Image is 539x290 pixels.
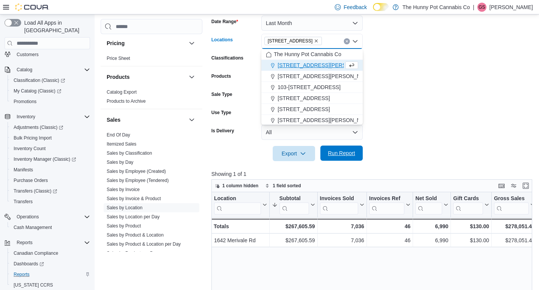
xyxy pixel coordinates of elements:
button: Operations [14,212,42,221]
span: Customers [14,50,90,59]
button: Operations [2,212,93,222]
span: Classification (Classic) [14,77,65,83]
button: Display options [509,181,518,190]
div: 6,990 [415,236,448,245]
span: [STREET_ADDRESS][PERSON_NAME] [278,116,374,124]
a: Sales by Day [107,160,134,165]
span: Adjustments (Classic) [11,123,90,132]
a: My Catalog (Classic) [11,86,64,96]
button: All [261,125,363,140]
span: [STREET_ADDRESS] [268,37,313,45]
span: Sales by Product & Location per Day [107,241,181,247]
div: Invoices Ref [369,195,404,202]
span: Dashboards [14,261,44,267]
span: Sales by Classification [107,150,152,156]
button: Export [273,146,315,161]
button: Sales [187,115,196,124]
div: Products [101,88,202,109]
span: Washington CCRS [11,281,90,290]
button: Gift Cards [453,195,489,215]
div: Net Sold [415,195,442,202]
div: $130.00 [453,236,489,245]
span: Run Report [328,149,355,157]
div: 7,036 [320,236,364,245]
a: Price Sheet [107,56,130,61]
button: Run Report [320,146,363,161]
label: Sale Type [211,91,232,97]
span: Transfers (Classic) [11,187,90,196]
span: Manifests [11,165,90,174]
div: Gabi Sampaio [477,3,486,12]
span: Sales by Location [107,205,143,211]
h3: Pricing [107,39,124,47]
button: Catalog [2,64,93,75]
span: Sales by Product & Location [107,232,164,238]
a: Classification (Classic) [11,76,68,85]
div: Sales [101,130,202,261]
span: 103-[STREET_ADDRESS] [278,83,341,91]
a: Cash Management [11,223,55,232]
button: Inventory Count [8,143,93,154]
span: Classification (Classic) [11,76,90,85]
a: Inventory Manager (Classic) [8,154,93,165]
a: Sales by Product & Location per Day [107,241,181,247]
a: Inventory Count [11,144,49,153]
a: Sales by Location per Day [107,214,160,219]
span: Sales by Location per Day [107,214,160,220]
p: The Hunny Pot Cannabis Co [402,3,470,12]
button: Sales [107,116,186,124]
button: Purchase Orders [8,175,93,186]
a: Sales by Location [107,205,143,210]
button: 1 column hidden [212,181,261,190]
a: Products to Archive [107,99,146,104]
button: Reports [14,238,36,247]
button: Manifests [8,165,93,175]
a: Sales by Employee (Tendered) [107,178,169,183]
a: Classification (Classic) [8,75,93,86]
div: Location [214,195,261,215]
a: Sales by Employee (Created) [107,169,166,174]
button: Cash Management [8,222,93,233]
p: | [473,3,474,12]
span: Inventory [17,114,35,120]
span: [STREET_ADDRESS][PERSON_NAME] [278,61,374,69]
span: Itemized Sales [107,141,137,147]
a: Dashboards [8,259,93,269]
a: Transfers [11,197,36,206]
a: Adjustments (Classic) [11,123,66,132]
button: Location [214,195,267,215]
div: 7,036 [320,222,364,231]
a: Bulk Pricing Import [11,133,55,143]
span: Transfers (Classic) [14,188,57,194]
a: Inventory Manager (Classic) [11,155,79,164]
input: Dark Mode [373,3,389,11]
a: Purchase Orders [11,176,51,185]
button: Products [107,73,186,81]
button: [STREET_ADDRESS][PERSON_NAME] [261,115,363,126]
div: Invoices Sold [320,195,358,215]
div: Net Sold [415,195,442,215]
span: Sales by Invoice & Product [107,196,161,202]
span: Purchase Orders [14,177,48,183]
span: 1 field sorted [273,183,301,189]
div: Gross Sales [494,195,529,215]
span: Customers [17,52,39,58]
button: Last Month [261,16,363,31]
span: Inventory Manager (Classic) [11,155,90,164]
button: Enter fullscreen [521,181,530,190]
div: $278,051.44 [494,222,535,231]
button: Gross Sales [494,195,535,215]
span: 1405 Carling Ave [264,37,322,45]
a: Itemized Sales [107,141,137,147]
span: Sales by Invoice [107,187,140,193]
div: Subtotal [279,195,309,215]
button: [STREET_ADDRESS] [261,104,363,115]
div: Subtotal [279,195,309,202]
span: Cash Management [14,224,52,230]
a: Sales by Product & Location [107,232,164,238]
p: Showing 1 of 1 [211,170,536,178]
button: Remove 1405 Carling Ave from selection in this group [314,39,318,43]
